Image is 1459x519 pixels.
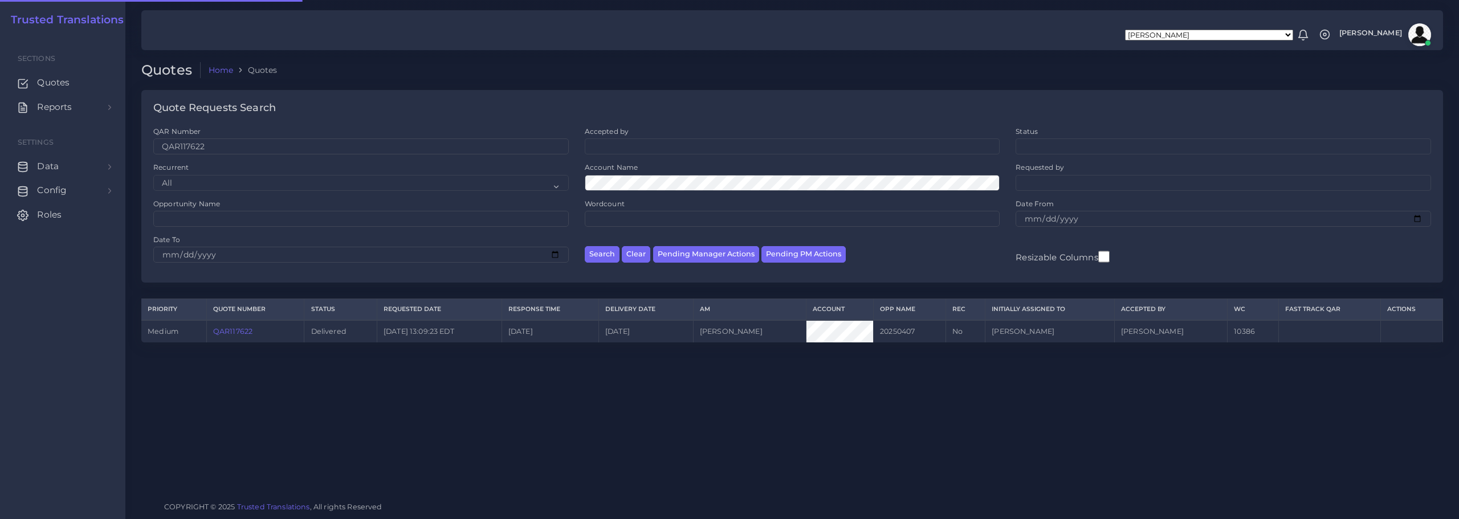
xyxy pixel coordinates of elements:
[18,54,55,63] span: Sections
[946,299,985,320] th: REC
[304,320,377,342] td: Delivered
[377,320,502,342] td: [DATE] 13:09:23 EDT
[1339,30,1402,37] span: [PERSON_NAME]
[37,101,72,113] span: Reports
[693,299,806,320] th: AM
[598,320,693,342] td: [DATE]
[1016,199,1054,209] label: Date From
[213,327,252,336] a: QAR117622
[1408,23,1431,46] img: avatar
[153,126,201,136] label: QAR Number
[1278,299,1380,320] th: Fast Track QAR
[693,320,806,342] td: [PERSON_NAME]
[9,178,117,202] a: Config
[206,299,304,320] th: Quote Number
[3,14,124,27] a: Trusted Translations
[37,209,62,221] span: Roles
[502,320,598,342] td: [DATE]
[1098,250,1110,264] input: Resizable Columns
[502,299,598,320] th: Response Time
[233,64,277,76] li: Quotes
[622,246,650,263] button: Clear
[9,95,117,119] a: Reports
[304,299,377,320] th: Status
[1016,126,1038,136] label: Status
[598,299,693,320] th: Delivery Date
[806,299,873,320] th: Account
[1228,299,1278,320] th: WC
[946,320,985,342] td: No
[1334,23,1435,46] a: [PERSON_NAME]avatar
[1016,250,1109,264] label: Resizable Columns
[1228,320,1278,342] td: 10386
[153,102,276,115] h4: Quote Requests Search
[9,71,117,95] a: Quotes
[1114,320,1227,342] td: [PERSON_NAME]
[874,320,946,342] td: 20250407
[985,320,1115,342] td: [PERSON_NAME]
[37,160,59,173] span: Data
[585,199,625,209] label: Wordcount
[148,327,178,336] span: medium
[37,184,67,197] span: Config
[585,246,620,263] button: Search
[9,203,117,227] a: Roles
[18,138,54,146] span: Settings
[377,299,502,320] th: Requested Date
[153,162,189,172] label: Recurrent
[153,199,220,209] label: Opportunity Name
[1380,299,1442,320] th: Actions
[9,154,117,178] a: Data
[874,299,946,320] th: Opp Name
[1016,162,1064,172] label: Requested by
[985,299,1115,320] th: Initially Assigned to
[209,64,234,76] a: Home
[761,246,846,263] button: Pending PM Actions
[585,162,638,172] label: Account Name
[1114,299,1227,320] th: Accepted by
[585,126,629,136] label: Accepted by
[653,246,759,263] button: Pending Manager Actions
[310,501,382,513] span: , All rights Reserved
[164,501,382,513] span: COPYRIGHT © 2025
[141,62,201,79] h2: Quotes
[37,76,70,89] span: Quotes
[153,235,180,244] label: Date To
[237,502,310,511] a: Trusted Translations
[141,299,206,320] th: Priority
